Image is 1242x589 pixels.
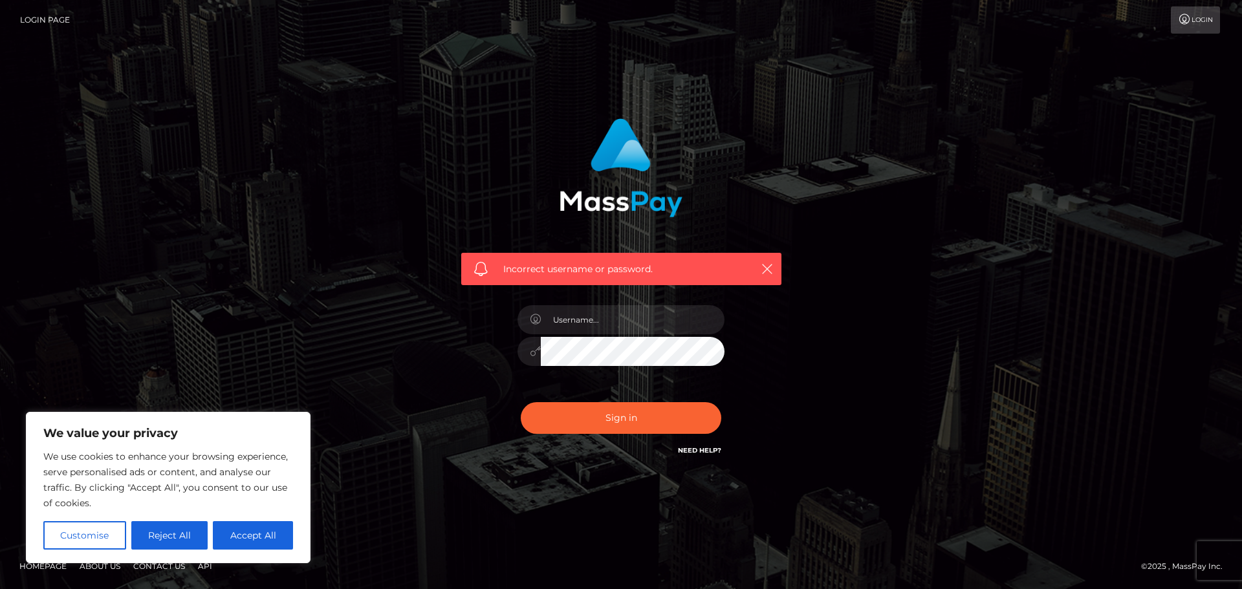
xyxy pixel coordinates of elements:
button: Reject All [131,521,208,550]
button: Accept All [213,521,293,550]
a: Need Help? [678,446,721,455]
button: Sign in [521,402,721,434]
div: We value your privacy [26,412,310,563]
input: Username... [541,305,724,334]
a: API [193,556,217,576]
img: MassPay Login [560,118,682,217]
p: We value your privacy [43,425,293,441]
a: Homepage [14,556,72,576]
a: Login [1171,6,1220,34]
a: Contact Us [128,556,190,576]
div: © 2025 , MassPay Inc. [1141,559,1232,573]
button: Customise [43,521,126,550]
p: We use cookies to enhance your browsing experience, serve personalised ads or content, and analys... [43,449,293,511]
span: Incorrect username or password. [503,262,739,276]
a: About Us [74,556,125,576]
a: Login Page [20,6,70,34]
